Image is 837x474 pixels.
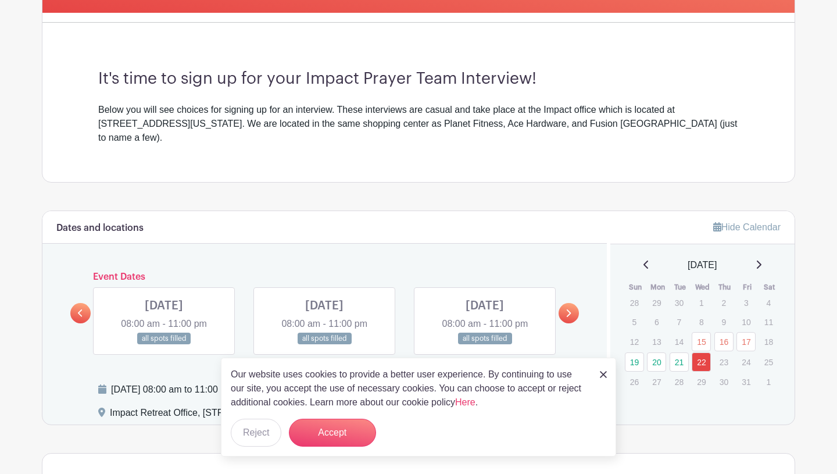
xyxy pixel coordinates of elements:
[231,368,588,409] p: Our website uses cookies to provide a better user experience. By continuing to use our site, you ...
[714,332,734,351] a: 16
[670,333,689,351] p: 14
[625,313,644,331] p: 5
[289,419,376,447] button: Accept
[736,373,756,391] p: 31
[646,281,669,293] th: Mon
[736,313,756,331] p: 10
[713,222,781,232] a: Hide Calendar
[714,373,734,391] p: 30
[736,281,759,293] th: Fri
[759,353,778,371] p: 25
[692,373,711,391] p: 29
[759,333,778,351] p: 18
[692,352,711,372] a: 22
[759,294,778,312] p: 4
[647,294,666,312] p: 29
[736,294,756,312] p: 3
[759,281,781,293] th: Sat
[625,333,644,351] p: 12
[600,371,607,378] img: close_button-5f87c8562297e5c2d7936805f587ecaba9071eb48480494691a3f1689db116b3.svg
[736,353,756,371] p: 24
[692,294,711,312] p: 1
[625,294,644,312] p: 28
[691,281,714,293] th: Wed
[111,383,422,397] div: [DATE] 08:00 am to 11:00 pm
[670,294,689,312] p: 30
[714,294,734,312] p: 2
[91,272,559,283] h6: Event Dates
[714,281,736,293] th: Thu
[110,406,346,425] div: Impact Retreat Office, [STREET_ADDRESS][US_STATE]
[98,69,739,89] h3: It's time to sign up for your Impact Prayer Team Interview!
[647,333,666,351] p: 13
[714,353,734,371] p: 23
[647,373,666,391] p: 27
[455,397,475,407] a: Here
[624,281,647,293] th: Sun
[669,281,692,293] th: Tue
[625,352,644,372] a: 19
[688,258,717,272] span: [DATE]
[670,373,689,391] p: 28
[56,223,144,234] h6: Dates and locations
[670,352,689,372] a: 21
[714,313,734,331] p: 9
[736,332,756,351] a: 17
[647,352,666,372] a: 20
[759,373,778,391] p: 1
[231,419,281,447] button: Reject
[647,313,666,331] p: 6
[692,313,711,331] p: 8
[759,313,778,331] p: 11
[670,313,689,331] p: 7
[625,373,644,391] p: 26
[692,332,711,351] a: 15
[98,103,739,145] div: Below you will see choices for signing up for an interview. These interviews are casual and take ...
